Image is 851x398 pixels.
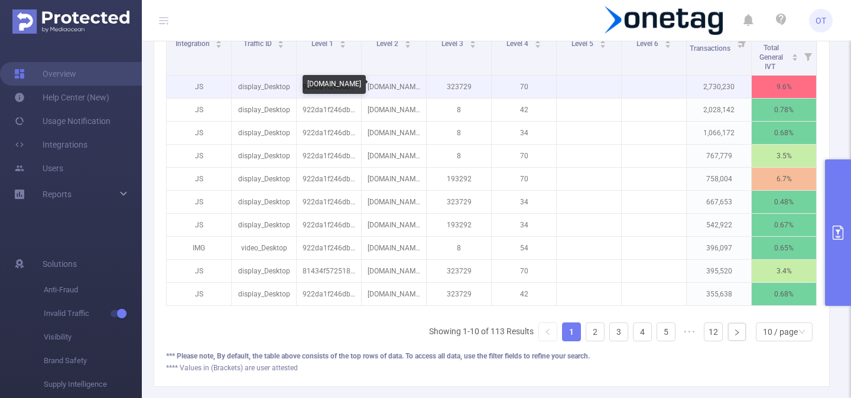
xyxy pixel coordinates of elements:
[634,323,651,341] a: 4
[362,260,426,282] p: [DOMAIN_NAME]
[339,38,346,45] div: Sort
[441,40,465,48] span: Level 3
[571,40,595,48] span: Level 5
[492,260,556,282] p: 70
[43,182,72,206] a: Reports
[14,109,111,133] a: Usage Notification
[429,322,534,341] li: Showing 1-10 of 113 Results
[216,43,222,47] i: icon: caret-down
[232,214,296,236] p: display_Desktop
[43,252,77,276] span: Solutions
[664,38,671,42] i: icon: caret-up
[404,38,411,45] div: Sort
[687,237,751,259] p: 396,097
[752,99,816,121] p: 0.78%
[427,237,491,259] p: 8
[167,76,231,98] p: JS
[339,43,346,47] i: icon: caret-down
[311,40,335,48] span: Level 1
[297,214,361,236] p: 922da1f246dbc17
[427,76,491,98] p: 323729
[297,283,361,305] p: 922da1f246dbc17
[44,373,142,396] span: Supply Intelligence
[798,328,805,337] i: icon: down
[752,145,816,167] p: 3.5%
[800,37,816,75] i: Filter menu
[752,283,816,305] p: 0.68%
[492,122,556,144] p: 34
[297,99,361,121] p: 922da1f246dbc17
[232,260,296,282] p: display_Desktop
[791,52,798,59] div: Sort
[752,214,816,236] p: 0.67%
[14,62,76,86] a: Overview
[427,145,491,167] p: 8
[610,323,628,341] a: 3
[657,322,675,341] li: 5
[733,329,740,336] i: icon: right
[752,260,816,282] p: 3.4%
[427,260,491,282] p: 323729
[43,190,72,199] span: Reports
[427,122,491,144] p: 8
[297,237,361,259] p: 922da1f246dbc17
[216,38,222,42] i: icon: caret-up
[362,283,426,305] p: [DOMAIN_NAME]
[727,322,746,341] li: Next Page
[506,40,530,48] span: Level 4
[563,323,580,341] a: 1
[362,122,426,144] p: [DOMAIN_NAME]
[427,99,491,121] p: 8
[303,75,366,94] div: [DOMAIN_NAME]
[599,38,606,42] i: icon: caret-up
[586,322,605,341] li: 2
[492,168,556,190] p: 70
[167,99,231,121] p: JS
[534,43,541,47] i: icon: caret-down
[297,76,361,98] p: 922da1f246dbc17
[735,11,751,75] i: Filter menu
[362,99,426,121] p: [DOMAIN_NAME]
[12,9,129,34] img: Protected Media
[297,260,361,282] p: 81434f572518d00
[759,44,783,71] span: Total General IVT
[687,76,751,98] p: 2,730,230
[544,328,551,335] i: icon: left
[687,283,751,305] p: 355,638
[243,40,274,48] span: Traffic ID
[609,322,628,341] li: 3
[232,99,296,121] p: display_Desktop
[427,283,491,305] p: 323729
[687,214,751,236] p: 542,922
[362,191,426,213] p: [DOMAIN_NAME]
[633,322,652,341] li: 4
[752,237,816,259] p: 0.65%
[176,40,212,48] span: Integration
[44,278,142,302] span: Anti-Fraud
[752,191,816,213] p: 0.48%
[469,38,476,42] i: icon: caret-up
[167,145,231,167] p: JS
[167,237,231,259] p: IMG
[752,122,816,144] p: 0.68%
[792,56,798,60] i: icon: caret-down
[362,76,426,98] p: [DOMAIN_NAME]
[687,260,751,282] p: 395,520
[232,283,296,305] p: display_Desktop
[538,322,557,341] li: Previous Page
[492,76,556,98] p: 70
[534,38,541,42] i: icon: caret-up
[14,86,109,109] a: Help Center (New)
[339,38,346,42] i: icon: caret-up
[232,168,296,190] p: display_Desktop
[792,52,798,56] i: icon: caret-up
[657,323,675,341] a: 5
[44,302,142,325] span: Invalid Traffic
[232,191,296,213] p: display_Desktop
[816,9,826,32] span: OT
[492,99,556,121] p: 42
[167,168,231,190] p: JS
[492,145,556,167] p: 70
[167,122,231,144] p: JS
[362,237,426,259] p: [DOMAIN_NAME]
